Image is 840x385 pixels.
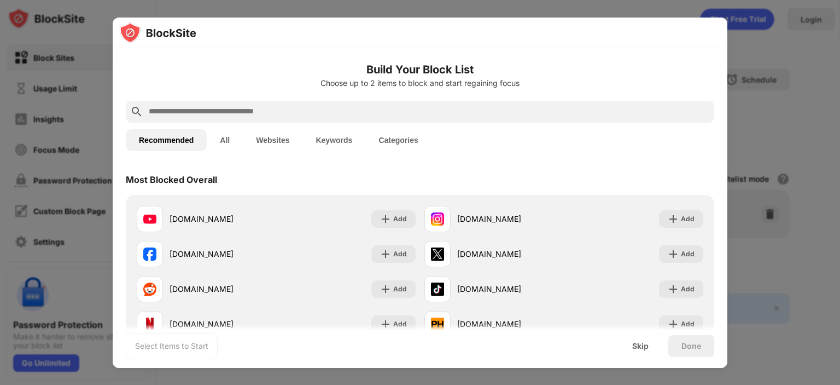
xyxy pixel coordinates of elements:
div: Add [393,319,407,330]
h6: Build Your Block List [126,61,714,78]
div: Add [393,249,407,260]
img: favicons [143,318,156,331]
img: favicons [143,212,156,226]
img: favicons [143,248,156,261]
img: favicons [431,212,444,226]
div: [DOMAIN_NAME] [457,248,564,260]
div: Done [681,342,701,350]
div: Most Blocked Overall [126,174,217,185]
div: Add [681,214,695,225]
div: Add [681,249,695,260]
div: Choose up to 2 items to block and start regaining focus [126,79,714,88]
div: [DOMAIN_NAME] [170,213,276,225]
img: favicons [431,283,444,296]
button: Categories [365,129,431,151]
div: Skip [632,342,649,350]
div: [DOMAIN_NAME] [170,318,276,330]
img: favicons [143,283,156,296]
div: Add [393,214,407,225]
img: search.svg [130,105,143,118]
img: logo-blocksite.svg [119,22,196,44]
button: Recommended [126,129,207,151]
div: Add [681,284,695,295]
div: Add [393,284,407,295]
button: All [207,129,243,151]
div: [DOMAIN_NAME] [457,283,564,295]
button: Websites [243,129,302,151]
img: favicons [431,318,444,331]
img: favicons [431,248,444,261]
div: [DOMAIN_NAME] [457,213,564,225]
button: Keywords [302,129,365,151]
div: Add [681,319,695,330]
div: [DOMAIN_NAME] [457,318,564,330]
div: [DOMAIN_NAME] [170,248,276,260]
div: [DOMAIN_NAME] [170,283,276,295]
div: Select Items to Start [135,341,208,352]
